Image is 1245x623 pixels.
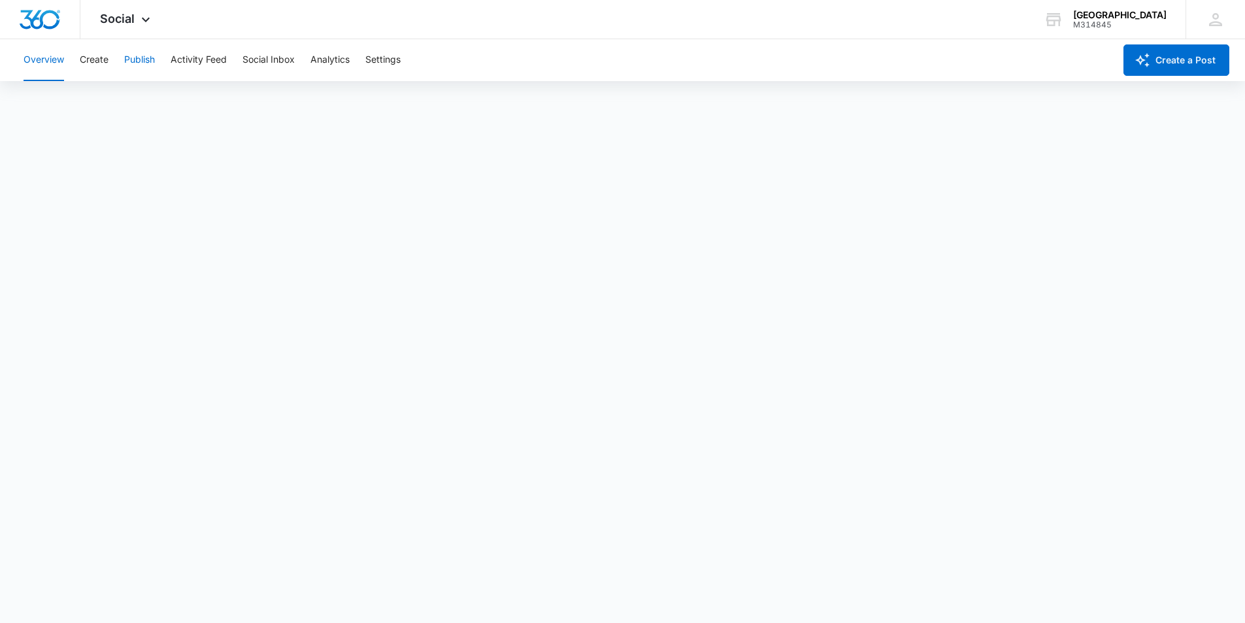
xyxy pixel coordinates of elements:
button: Publish [124,39,155,81]
button: Social Inbox [242,39,295,81]
button: Create a Post [1123,44,1229,76]
div: account id [1073,20,1167,29]
div: account name [1073,10,1167,20]
button: Analytics [310,39,350,81]
span: Social [100,12,135,25]
button: Activity Feed [171,39,227,81]
button: Create [80,39,108,81]
button: Overview [24,39,64,81]
button: Settings [365,39,401,81]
